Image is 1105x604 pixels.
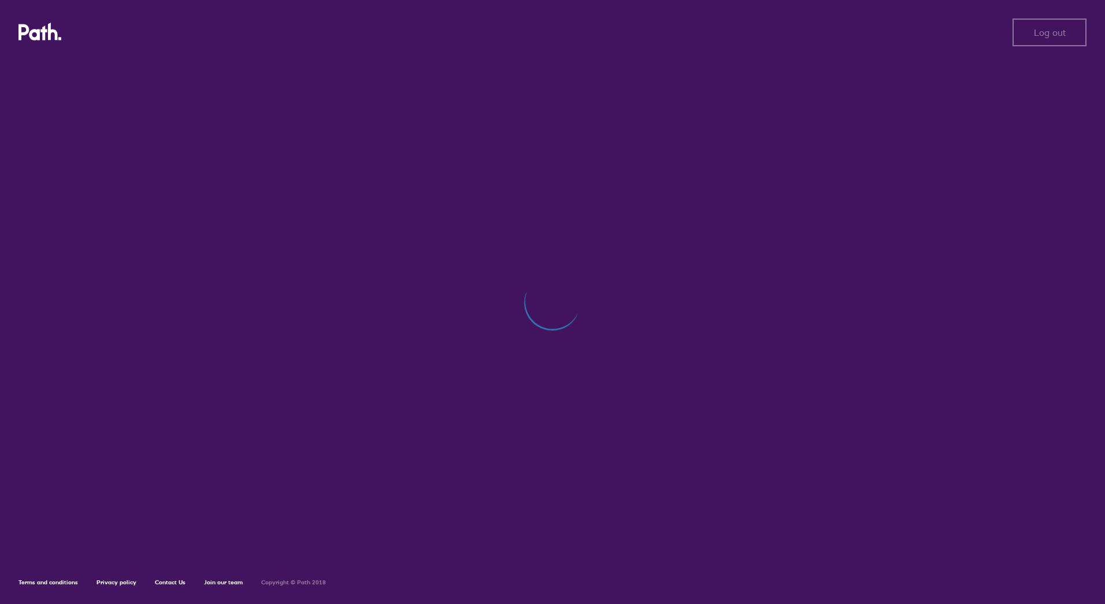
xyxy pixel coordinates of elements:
button: Log out [1013,19,1087,46]
span: Log out [1034,27,1066,38]
a: Contact Us [155,579,186,586]
a: Join our team [204,579,243,586]
a: Terms and conditions [18,579,78,586]
a: Privacy policy [97,579,136,586]
h6: Copyright © Path 2018 [261,579,326,586]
